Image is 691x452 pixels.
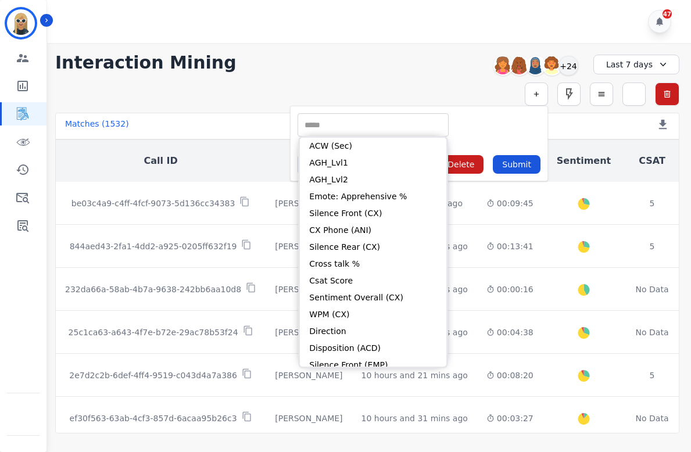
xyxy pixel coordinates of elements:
p: 25c1ca63-a643-4f7e-b72e-29ac78b53f24 [69,327,238,338]
div: 00:03:27 [486,412,534,424]
div: 00:13:41 [486,241,534,252]
li: Sentiment Overall (CX) [300,289,446,306]
div: [PERSON_NAME] [275,370,342,381]
div: 10 hours and 31 mins ago [361,412,468,424]
div: No Data [634,412,670,424]
li: WPM (CX) [300,306,446,323]
div: 5 [634,370,670,381]
button: Sentiment [557,154,611,168]
div: 00:09:45 [486,198,534,209]
li: CX Phone (ANI) [300,222,446,239]
button: Delete [438,155,484,174]
div: 47 [663,9,672,19]
div: 00:08:20 [486,370,534,381]
div: Last 7 days [593,55,679,74]
li: AGH_Lvl1 [300,155,446,171]
img: Bordered avatar [7,9,35,37]
li: Silence Rear (CX) [300,239,446,256]
div: 5 [634,241,670,252]
div: 10 hours and 21 mins ago [361,370,468,381]
li: Cross talk % [300,256,446,272]
li: Emote: Apprehensive % [300,188,446,205]
div: [PERSON_NAME] [275,327,342,338]
p: 2e7d2c2b-6def-4ff4-9519-c043d4a7a386 [69,370,237,381]
p: 232da66a-58ab-4b7a-9638-242bb6aa10d8 [65,284,241,295]
div: 00:00:16 [486,284,534,295]
button: Call ID [144,154,177,168]
li: AGH_Lvl2 [300,171,446,188]
li: ACW (Sec) [300,138,446,155]
div: [PERSON_NAME] [275,284,342,295]
li: Disposition (ACD) [300,340,446,357]
button: CSAT [639,154,665,168]
div: No Data [634,284,670,295]
p: 844aed43-2fa1-4dd2-a925-0205ff632f19 [70,241,237,252]
p: be03c4a9-c4ff-4fcf-9073-5d136cc34383 [71,198,235,209]
div: [PERSON_NAME] [275,241,342,252]
li: Csat Score [300,272,446,289]
button: Submit [493,155,540,174]
div: [PERSON_NAME] [275,198,342,209]
div: [PERSON_NAME] [275,412,342,424]
div: 5 [634,198,670,209]
li: Silence Front (EMP) [300,357,446,374]
div: Matches ( 1532 ) [65,118,129,134]
div: 00:04:38 [486,327,534,338]
li: Silence Front (CX) [300,205,446,222]
div: No Data [634,327,670,338]
p: ef30f563-63ab-4cf3-857d-6acaa95b26c3 [70,412,237,424]
li: Direction [300,323,446,340]
ul: selected options [300,119,446,131]
h1: Interaction Mining [55,52,237,73]
div: +24 [558,56,578,76]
